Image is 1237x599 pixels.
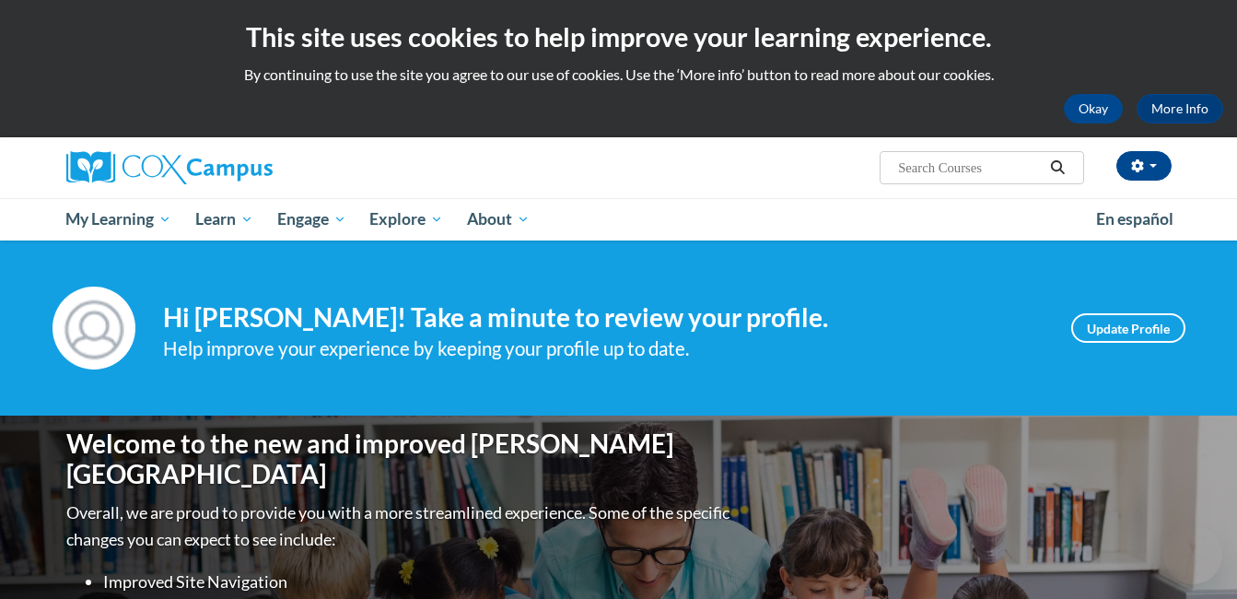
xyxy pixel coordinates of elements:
[1044,157,1071,179] button: Search
[1163,525,1222,584] iframe: Button to launch messaging window
[65,208,171,230] span: My Learning
[14,18,1223,55] h2: This site uses cookies to help improve your learning experience.
[163,334,1044,364] div: Help improve your experience by keeping your profile up to date.
[54,198,184,241] a: My Learning
[467,208,530,230] span: About
[1116,151,1172,181] button: Account Settings
[455,198,542,241] a: About
[163,302,1044,334] h4: Hi [PERSON_NAME]! Take a minute to review your profile.
[1137,94,1223,123] a: More Info
[1096,209,1173,229] span: En español
[896,157,1044,179] input: Search Courses
[1084,200,1185,239] a: En español
[369,208,443,230] span: Explore
[265,198,358,241] a: Engage
[195,208,253,230] span: Learn
[277,208,346,230] span: Engage
[66,151,273,184] img: Cox Campus
[183,198,265,241] a: Learn
[53,287,135,370] img: Profile Image
[1064,94,1123,123] button: Okay
[66,429,734,490] h1: Welcome to the new and improved [PERSON_NAME][GEOGRAPHIC_DATA]
[103,569,734,595] li: Improved Site Navigation
[14,65,1223,85] p: By continuing to use the site you agree to our use of cookies. Use the ‘More info’ button to read...
[357,198,455,241] a: Explore
[66,151,416,184] a: Cox Campus
[66,499,734,553] p: Overall, we are proud to provide you with a more streamlined experience. Some of the specific cha...
[39,198,1199,241] div: Main menu
[1071,313,1185,343] a: Update Profile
